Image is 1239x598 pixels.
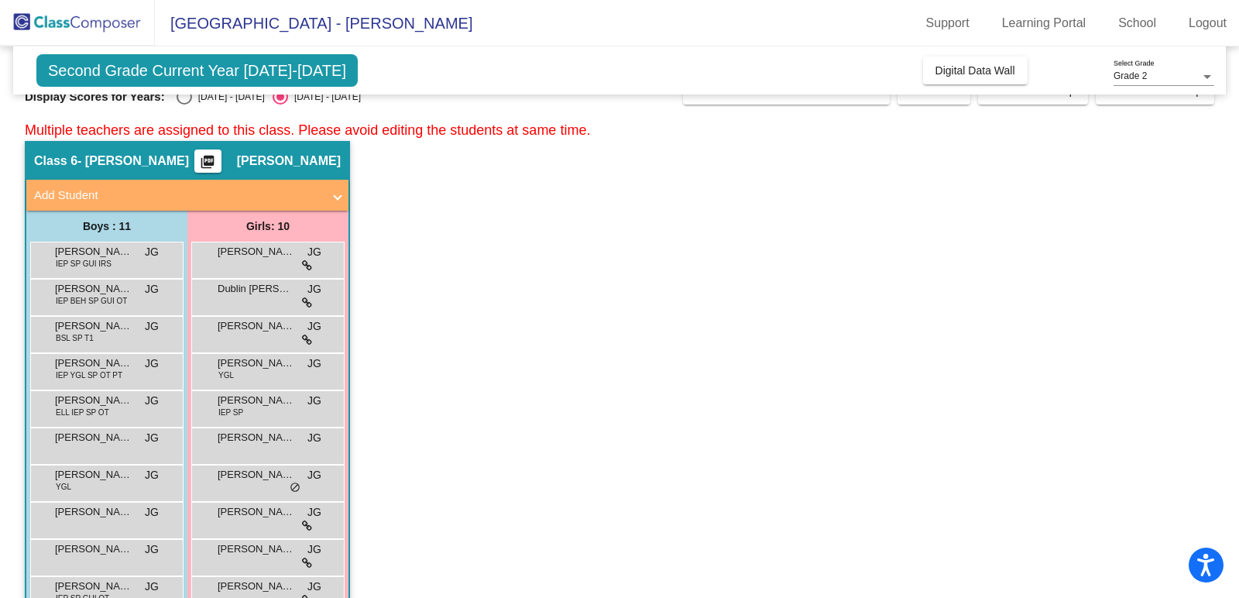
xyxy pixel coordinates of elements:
div: [DATE] - [DATE] [192,90,265,104]
span: Multiple teachers are assigned to this class. Please avoid editing the students at same time. [25,122,590,138]
div: Boys : 11 [26,211,187,242]
span: JG [307,430,321,446]
span: JG [307,467,321,483]
span: [PERSON_NAME] [55,318,132,334]
span: [PERSON_NAME] [218,467,295,483]
span: YGL [56,481,71,493]
span: JG [307,393,321,409]
span: [PERSON_NAME] [218,579,295,594]
a: School [1106,11,1169,36]
span: [PERSON_NAME] [55,281,132,297]
span: [PERSON_NAME] [237,153,341,169]
span: JG [145,579,159,595]
span: [PERSON_NAME] [55,504,132,520]
span: JG [145,281,159,297]
span: [PERSON_NAME] [218,541,295,557]
span: JG [145,393,159,409]
span: JG [145,504,159,521]
span: Digital Data Wall [935,64,1015,77]
a: Learning Portal [990,11,1099,36]
div: Girls: 10 [187,211,348,242]
span: [PERSON_NAME] [55,579,132,594]
a: Support [914,11,982,36]
span: BSL SP T1 [56,332,94,344]
span: IEP BEH SP GUI OT [56,295,127,307]
span: [GEOGRAPHIC_DATA] - [PERSON_NAME] [155,11,472,36]
span: Grade 2 [1114,70,1147,81]
span: Dublin [PERSON_NAME] [218,281,295,297]
span: JG [307,356,321,372]
button: Digital Data Wall [923,57,1028,84]
span: IEP SP [218,407,243,418]
span: [PERSON_NAME] [218,244,295,259]
span: [PERSON_NAME] [218,356,295,371]
span: JG [307,504,321,521]
span: JG [307,281,321,297]
mat-panel-title: Add Student [34,187,322,204]
span: JG [145,356,159,372]
div: [DATE] - [DATE] [288,90,361,104]
span: Display Scores for Years: [25,90,165,104]
span: JG [145,318,159,335]
span: JG [145,244,159,260]
span: JG [145,467,159,483]
span: - [PERSON_NAME] [77,153,189,169]
span: ELL IEP SP OT [56,407,109,418]
span: YGL [218,369,234,381]
a: Logout [1176,11,1239,36]
span: [PERSON_NAME] [55,541,132,557]
span: [PERSON_NAME] [PERSON_NAME] [218,430,295,445]
span: [PERSON_NAME] [218,318,295,334]
span: JG [145,541,159,558]
span: [PERSON_NAME] [55,430,132,445]
span: JG [307,318,321,335]
span: [PERSON_NAME] [55,356,132,371]
span: Second Grade Current Year [DATE]-[DATE] [36,54,358,87]
span: [PERSON_NAME] [55,244,132,259]
span: do_not_disturb_alt [290,482,300,494]
span: [PERSON_NAME] [218,393,295,408]
span: JG [307,579,321,595]
mat-radio-group: Select an option [177,89,361,105]
span: [PERSON_NAME] [218,504,295,520]
span: [PERSON_NAME] [55,467,132,483]
span: IEP YGL SP OT PT [56,369,122,381]
span: Class 6 [34,153,77,169]
mat-icon: picture_as_pdf [198,154,217,176]
span: JG [307,244,321,260]
span: JG [145,430,159,446]
mat-expansion-panel-header: Add Student [26,180,348,211]
span: IEP SP GUI IRS [56,258,112,270]
span: [PERSON_NAME] [55,393,132,408]
button: Print Students Details [194,149,221,173]
span: JG [307,541,321,558]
